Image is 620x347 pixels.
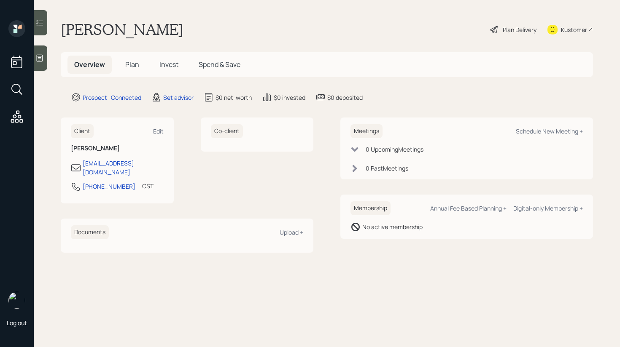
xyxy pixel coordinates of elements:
[327,93,363,102] div: $0 deposited
[159,60,178,69] span: Invest
[61,20,183,39] h1: [PERSON_NAME]
[83,93,141,102] div: Prospect · Connected
[350,124,383,138] h6: Meetings
[71,145,164,152] h6: [PERSON_NAME]
[142,182,154,190] div: CST
[503,25,536,34] div: Plan Delivery
[362,222,423,231] div: No active membership
[561,25,587,34] div: Kustomer
[74,60,105,69] span: Overview
[350,201,391,215] h6: Membership
[280,228,303,236] div: Upload +
[274,93,305,102] div: $0 invested
[8,292,25,309] img: retirable_logo.png
[216,93,252,102] div: $0 net-worth
[211,124,243,138] h6: Co-client
[163,93,194,102] div: Set advisor
[366,164,408,173] div: 0 Past Meeting s
[199,60,240,69] span: Spend & Save
[7,319,27,327] div: Log out
[430,204,507,212] div: Annual Fee Based Planning +
[366,145,423,154] div: 0 Upcoming Meeting s
[153,127,164,135] div: Edit
[83,159,164,176] div: [EMAIL_ADDRESS][DOMAIN_NAME]
[71,124,94,138] h6: Client
[83,182,135,191] div: [PHONE_NUMBER]
[71,225,109,239] h6: Documents
[516,127,583,135] div: Schedule New Meeting +
[513,204,583,212] div: Digital-only Membership +
[125,60,139,69] span: Plan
